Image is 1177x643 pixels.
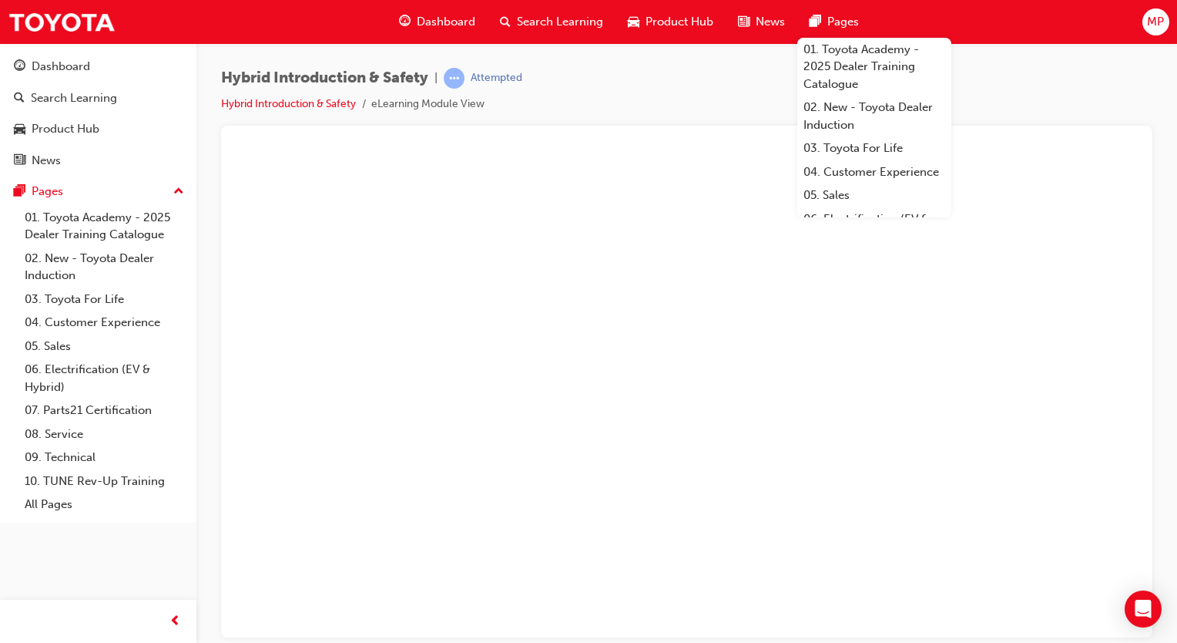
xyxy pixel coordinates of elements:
[797,183,951,207] a: 05. Sales
[827,13,859,31] span: Pages
[1142,8,1169,35] button: MP
[221,69,428,87] span: Hybrid Introduction & Safety
[6,177,190,206] button: Pages
[14,92,25,106] span: search-icon
[18,288,190,311] a: 03. Toyota For Life
[387,6,488,38] a: guage-iconDashboard
[628,12,639,32] span: car-icon
[797,6,871,38] a: pages-iconPages
[18,399,190,422] a: 07. Parts21 Certification
[173,182,184,202] span: up-icon
[14,154,25,168] span: news-icon
[32,120,99,138] div: Product Hub
[500,12,511,32] span: search-icon
[6,49,190,177] button: DashboardSearch LearningProduct HubNews
[18,206,190,247] a: 01. Toyota Academy - 2025 Dealer Training Catalogue
[18,358,190,399] a: 06. Electrification (EV & Hybrid)
[32,58,90,76] div: Dashboard
[18,493,190,517] a: All Pages
[371,96,485,113] li: eLearning Module View
[797,38,951,96] a: 01. Toyota Academy - 2025 Dealer Training Catalogue
[18,446,190,470] a: 09. Technical
[488,6,615,38] a: search-iconSearch Learning
[797,96,951,136] a: 02. New - Toyota Dealer Induction
[18,311,190,335] a: 04. Customer Experience
[444,68,464,89] span: learningRecordVerb_ATTEMPT-icon
[434,69,438,87] span: |
[6,52,190,81] a: Dashboard
[417,13,475,31] span: Dashboard
[18,422,190,446] a: 08. Service
[32,183,63,200] div: Pages
[8,5,116,39] img: Trak
[797,160,951,184] a: 04. Customer Experience
[738,12,749,32] span: news-icon
[169,612,181,631] span: prev-icon
[32,152,61,170] div: News
[399,12,411,32] span: guage-icon
[646,13,713,31] span: Product Hub
[14,60,25,74] span: guage-icon
[471,71,522,86] div: Attempted
[18,335,190,359] a: 05. Sales
[18,470,190,493] a: 10. TUNE Rev-Up Training
[1147,13,1164,31] span: MP
[6,115,190,143] a: Product Hub
[726,6,797,38] a: news-iconNews
[810,12,821,32] span: pages-icon
[756,13,785,31] span: News
[1125,591,1162,628] div: Open Intercom Messenger
[6,84,190,113] a: Search Learning
[221,97,356,110] a: Hybrid Introduction & Safety
[6,146,190,175] a: News
[18,247,190,288] a: 02. New - Toyota Dealer Induction
[797,136,951,160] a: 03. Toyota For Life
[615,6,726,38] a: car-iconProduct Hub
[517,13,603,31] span: Search Learning
[14,123,25,136] span: car-icon
[31,89,117,107] div: Search Learning
[14,185,25,199] span: pages-icon
[797,207,951,248] a: 06. Electrification (EV & Hybrid)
